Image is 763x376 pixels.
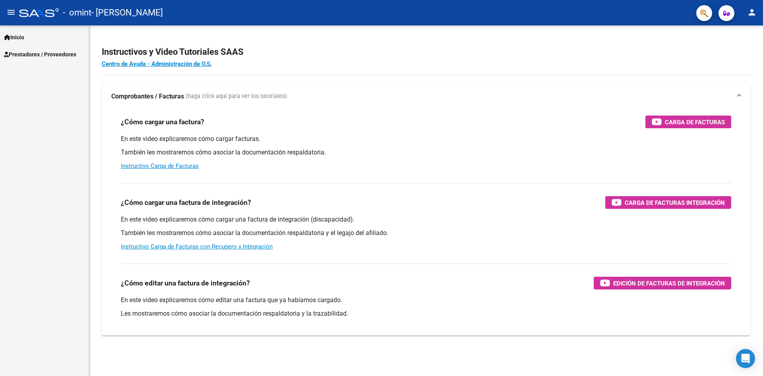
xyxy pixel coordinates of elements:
[121,148,731,157] p: También les mostraremos cómo asociar la documentación respaldatoria.
[121,197,251,208] h3: ¿Cómo cargar una factura de integración?
[4,50,76,59] span: Prestadores / Proveedores
[121,296,731,305] p: En este video explicaremos cómo editar una factura que ya habíamos cargado.
[594,277,731,289] button: Edición de Facturas de integración
[121,278,250,289] h3: ¿Cómo editar una factura de integración?
[102,60,212,67] a: Centro de Ayuda - Administración de O.S.
[605,196,731,209] button: Carga de Facturas Integración
[63,4,91,21] span: - omint
[6,8,16,17] mat-icon: menu
[121,116,204,127] h3: ¿Cómo cargar una factura?
[747,8,757,17] mat-icon: person
[613,278,725,288] span: Edición de Facturas de integración
[645,116,731,128] button: Carga de Facturas
[91,4,163,21] span: - [PERSON_NAME]
[4,33,24,42] span: Inicio
[102,109,750,336] div: Comprobantes / Facturas (haga click aquí para ver los tutoriales)
[121,229,731,237] p: También les mostraremos cómo asociar la documentación respaldatoria y el legajo del afiliado.
[625,198,725,208] span: Carga de Facturas Integración
[102,44,750,60] h2: Instructivos y Video Tutoriales SAAS
[121,243,273,250] a: Instructivo Carga de Facturas con Recupero x Integración
[111,92,184,101] strong: Comprobantes / Facturas
[121,162,199,170] a: Instructivo Carga de Facturas
[121,309,731,318] p: Les mostraremos cómo asociar la documentación respaldatoria y la trazabilidad.
[121,215,731,224] p: En este video explicaremos cómo cargar una factura de integración (discapacidad).
[186,92,287,101] span: (haga click aquí para ver los tutoriales)
[102,84,750,109] mat-expansion-panel-header: Comprobantes / Facturas (haga click aquí para ver los tutoriales)
[736,349,755,368] div: Open Intercom Messenger
[121,135,731,143] p: En este video explicaremos cómo cargar facturas.
[665,117,725,127] span: Carga de Facturas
